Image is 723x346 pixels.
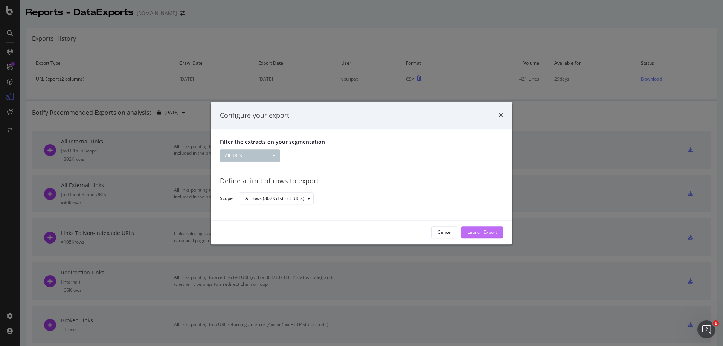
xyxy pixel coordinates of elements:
span: 1 [713,320,719,326]
div: modal [211,102,512,244]
iframe: Intercom live chat [697,320,715,338]
div: times [499,111,503,120]
button: Launch Export [461,226,503,238]
button: All URLS [220,150,280,162]
div: Launch Export [467,229,497,236]
div: All rows (302K distinct URLs) [245,197,304,201]
div: Cancel [438,229,452,236]
button: All rows (302K distinct URLs) [239,193,314,205]
div: Define a limit of rows to export [220,177,503,186]
div: Configure your export [220,111,289,120]
label: Scope [220,195,233,203]
button: Cancel [431,226,458,238]
p: Filter the extracts on your segmentation [220,139,503,146]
